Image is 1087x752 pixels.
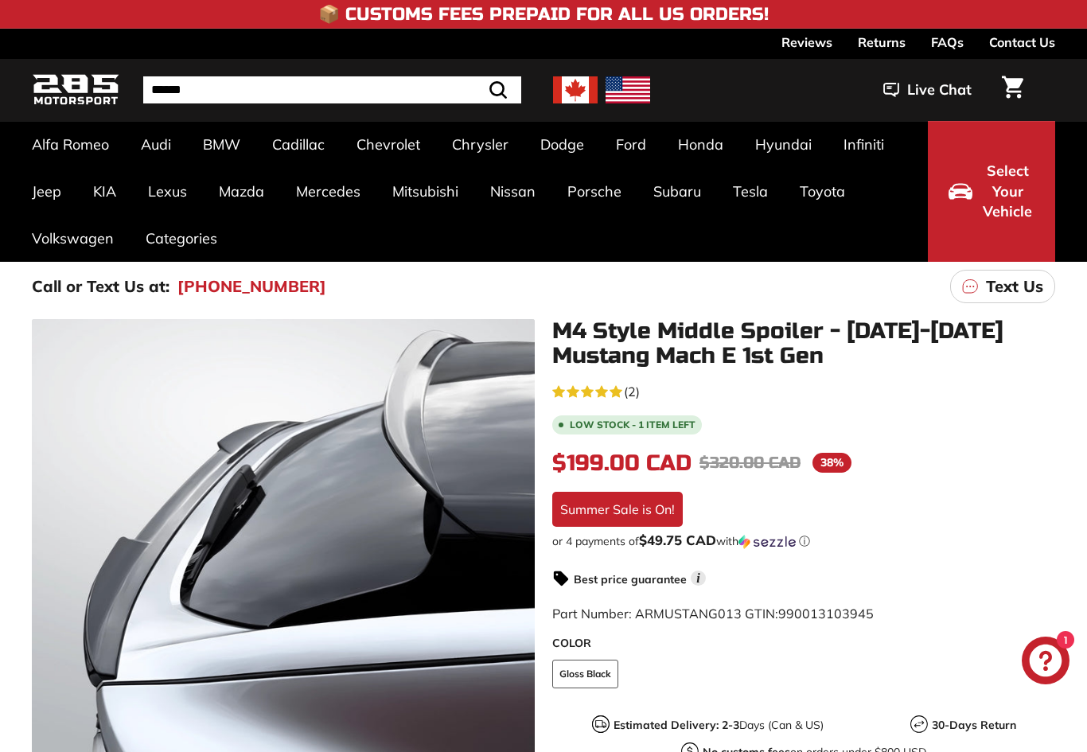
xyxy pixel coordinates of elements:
div: or 4 payments of with [552,533,1055,549]
strong: Best price guarantee [574,572,687,586]
a: [PHONE_NUMBER] [177,275,326,298]
a: Categories [130,215,233,262]
a: Mazda [203,168,280,215]
p: Call or Text Us at: [32,275,169,298]
span: $199.00 CAD [552,450,692,477]
label: COLOR [552,635,1055,652]
a: Lexus [132,168,203,215]
button: Select Your Vehicle [928,121,1055,262]
strong: Estimated Delivery: 2-3 [614,718,739,732]
a: Ford [600,121,662,168]
h1: M4 Style Middle Spoiler - [DATE]-[DATE] Mustang Mach E 1st Gen [552,319,1055,368]
span: Low stock - 1 item left [570,420,695,430]
img: Logo_285_Motorsport_areodynamics_components [32,72,119,109]
span: i [691,571,706,586]
a: Infiniti [828,121,900,168]
span: $49.75 CAD [639,532,716,548]
div: or 4 payments of$49.75 CADwithSezzle Click to learn more about Sezzle [552,533,1055,549]
p: Text Us [986,275,1043,298]
span: 990013103945 [778,606,874,621]
inbox-online-store-chat: Shopify online store chat [1017,637,1074,688]
a: Volkswagen [16,215,130,262]
a: BMW [187,121,256,168]
button: Live Chat [863,70,992,110]
a: KIA [77,168,132,215]
span: Part Number: ARMUSTANG013 GTIN: [552,606,874,621]
a: Mitsubishi [376,168,474,215]
a: Audi [125,121,187,168]
a: Subaru [637,168,717,215]
a: Hyundai [739,121,828,168]
a: Tesla [717,168,784,215]
strong: 30-Days Return [932,718,1016,732]
span: $320.00 CAD [699,453,801,473]
a: Text Us [950,270,1055,303]
span: Select Your Vehicle [980,161,1034,222]
a: Mercedes [280,168,376,215]
a: Cadillac [256,121,341,168]
a: Cart [992,63,1033,117]
a: Chevrolet [341,121,436,168]
span: (2) [624,382,640,401]
a: Porsche [551,168,637,215]
input: Search [143,76,521,103]
a: Honda [662,121,739,168]
a: Alfa Romeo [16,121,125,168]
span: 38% [812,453,851,473]
div: Summer Sale is On! [552,492,683,527]
a: FAQs [931,29,964,56]
a: Toyota [784,168,861,215]
a: 5.0 rating (2 votes) [552,380,1055,401]
a: Nissan [474,168,551,215]
a: Returns [858,29,906,56]
img: Sezzle [738,535,796,549]
a: Dodge [524,121,600,168]
span: Live Chat [907,80,972,100]
a: Reviews [781,29,832,56]
a: Chrysler [436,121,524,168]
h4: 📦 Customs Fees Prepaid for All US Orders! [318,5,769,24]
a: Jeep [16,168,77,215]
p: Days (Can & US) [614,717,824,734]
a: Contact Us [989,29,1055,56]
